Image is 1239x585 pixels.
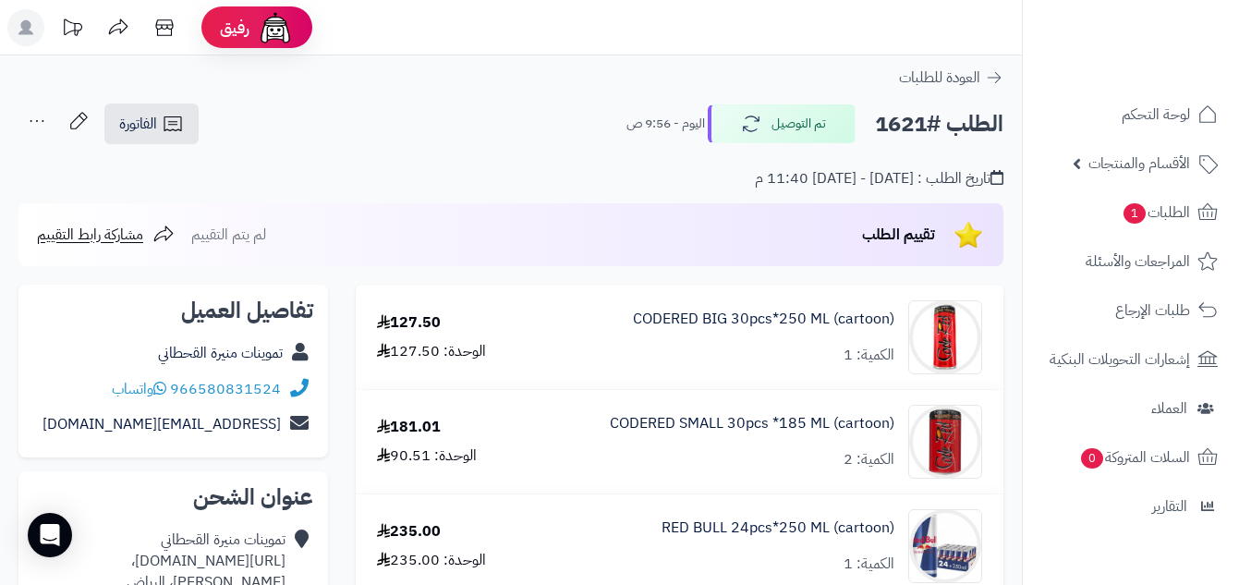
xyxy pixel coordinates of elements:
a: العملاء [1034,386,1228,431]
img: 1747536337-61lY7EtfpmL._AC_SL1500-90x90.jpg [909,405,981,479]
div: الوحدة: 127.50 [377,341,486,362]
a: إشعارات التحويلات البنكية [1034,337,1228,382]
span: السلات المتروكة [1079,445,1190,470]
button: تم التوصيل [708,104,856,143]
span: العودة للطلبات [899,67,980,89]
div: الكمية: 2 [844,449,894,470]
a: CODERED SMALL 30pcs *185 ML (cartoon) [610,413,894,434]
a: طلبات الإرجاع [1034,288,1228,333]
img: ai-face.png [257,9,294,46]
a: CODERED BIG 30pcs*250 ML (cartoon) [633,309,894,330]
span: لوحة التحكم [1122,102,1190,128]
h2: تفاصيل العميل [33,299,313,322]
a: لوحة التحكم [1034,92,1228,137]
div: 181.01 [377,417,441,438]
span: إشعارات التحويلات البنكية [1050,347,1190,372]
div: الوحدة: 235.00 [377,550,486,571]
a: مشاركة رابط التقييم [37,224,175,246]
a: الطلبات1 [1034,190,1228,235]
div: الكمية: 1 [844,554,894,575]
div: 235.00 [377,521,441,542]
span: لم يتم التقييم [191,224,266,246]
a: [EMAIL_ADDRESS][DOMAIN_NAME] [43,413,281,435]
a: العودة للطلبات [899,67,1003,89]
span: مشاركة رابط التقييم [37,224,143,246]
a: 966580831524 [170,378,281,400]
div: تاريخ الطلب : [DATE] - [DATE] 11:40 م [755,168,1003,189]
span: المراجعات والأسئلة [1086,249,1190,274]
img: 1747538913-61wd3DK76VL._AC_SX679-90x90.jpg [909,509,981,583]
div: Open Intercom Messenger [28,513,72,557]
span: رفيق [220,17,249,39]
span: الطلبات [1122,200,1190,225]
img: 1747536125-51jkufB9faL._AC_SL1000-90x90.jpg [909,300,981,374]
span: العملاء [1151,396,1187,421]
span: الفاتورة [119,113,157,135]
a: المراجعات والأسئلة [1034,239,1228,284]
small: اليوم - 9:56 ص [626,115,705,133]
a: تموينات منيرة القحطاني [158,342,283,364]
span: طلبات الإرجاع [1115,298,1190,323]
a: التقارير [1034,484,1228,529]
span: التقارير [1152,494,1187,519]
span: الأقسام والمنتجات [1088,151,1190,177]
span: 1 [1124,203,1146,224]
a: السلات المتروكة0 [1034,435,1228,480]
h2: عنوان الشحن [33,486,313,508]
a: الفاتورة [104,104,199,144]
div: الوحدة: 90.51 [377,445,477,467]
div: 127.50 [377,312,441,334]
a: RED BULL 24pcs*250 ML (cartoon) [662,518,894,539]
span: تقييم الطلب [862,224,935,246]
a: تحديثات المنصة [49,9,95,51]
div: الكمية: 1 [844,345,894,366]
a: واتساب [112,378,166,400]
h2: الطلب #1621 [875,105,1003,143]
span: 0 [1081,448,1103,469]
